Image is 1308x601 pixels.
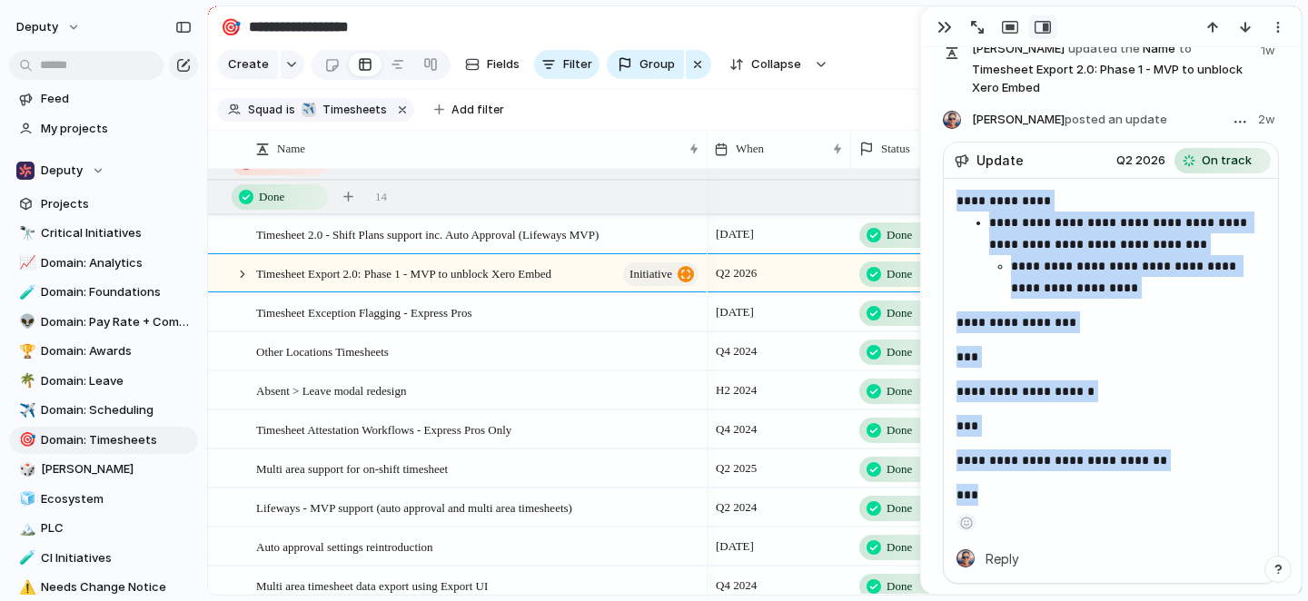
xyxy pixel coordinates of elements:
button: 🌴 [16,372,35,390]
span: initiative [629,261,672,287]
span: Deputy [41,162,83,180]
span: Timesheet Exception Flagging - Express Pros [256,301,471,322]
button: Deputy [9,157,198,184]
span: Fields [487,55,520,74]
span: updated the [1068,40,1140,58]
span: Absent > Leave modal redesign [256,379,406,400]
div: 👽 [19,311,32,332]
button: deputy [8,13,90,42]
span: Done [887,382,912,400]
span: Ecosystem [41,490,192,508]
span: Other Locations Timesheets [256,340,389,361]
span: [DATE] [711,301,758,323]
span: [DATE] [711,536,758,557]
button: 🧪 [16,549,35,567]
span: Done [887,538,912,557]
a: 🔭Critical Initiatives [9,220,198,247]
span: Squad [248,102,282,118]
div: 🧪 [19,282,32,303]
span: Done [887,421,912,439]
button: 🧪 [16,283,35,301]
div: 📈Domain: Analytics [9,250,198,277]
a: 🎲[PERSON_NAME] [9,456,198,483]
div: 👽Domain: Pay Rate + Compliance [9,309,198,336]
button: Collapse [718,50,810,79]
span: posted an update [1065,112,1167,126]
span: [DATE] [711,223,758,245]
div: 🔭 [19,223,32,244]
span: Domain: Leave [41,372,192,390]
span: H2 2024 [711,379,761,401]
button: 🏆 [16,342,35,360]
span: Done [887,265,912,283]
button: is [282,100,299,120]
button: Filter [534,50,599,79]
a: ⚠️Needs Change Notice [9,574,198,601]
button: 🎯 [16,431,35,449]
span: Reply [986,548,1019,568]
span: Update [976,151,1024,170]
button: 🎯 [216,13,245,42]
span: Timesheet 2.0 - Shift Plans support inc. Auto Approval (Lifeways MVP) [256,223,599,244]
div: ⚠️ [19,577,32,598]
a: ✈️Domain: Scheduling [9,397,198,424]
span: Create [228,55,269,74]
a: 🧪CI Initiatives [9,545,198,572]
button: ✈️ [16,401,35,419]
span: Add filter [451,102,504,118]
button: 🧊 [16,490,35,508]
div: 🏔️ [19,518,32,539]
a: 🎯Domain: Timesheets [9,427,198,454]
button: Add filter [423,97,515,123]
button: ⚠️ [16,578,35,596]
button: Fields [458,50,527,79]
div: 🧪Domain: Foundations [9,279,198,306]
span: Needs Change Notice [41,578,192,596]
div: 🏆 [19,341,32,362]
span: Domain: Pay Rate + Compliance [41,313,192,331]
a: 🏔️PLC [9,515,198,542]
span: Q4 2024 [711,575,761,596]
span: Timesheets [322,102,387,118]
span: Collapse [751,55,801,74]
span: Domain: Scheduling [41,401,192,419]
span: PLC [41,519,192,537]
span: 1w [1261,38,1279,60]
a: My projects [9,115,198,143]
span: Domain: Analytics [41,254,192,272]
div: 🎯 [19,429,32,450]
span: Auto approval settings reintroduction [256,536,433,557]
span: Group [639,55,675,74]
span: Name [277,140,305,158]
a: 🌴Domain: Leave [9,368,198,395]
a: Projects [9,191,198,218]
a: Feed [9,85,198,113]
span: deputy [16,18,58,36]
span: My projects [41,120,192,138]
span: Domain: Timesheets [41,431,192,449]
span: [PERSON_NAME] [972,40,1065,58]
span: to [1179,40,1192,58]
span: Projects [41,195,192,213]
div: 🎯 [221,15,241,39]
span: CI Initiatives [41,549,192,567]
button: 🏔️ [16,519,35,537]
span: Feed [41,90,192,108]
span: Done [887,499,912,517]
div: 🧊Ecosystem [9,486,198,513]
span: Done [259,188,284,206]
span: Filter [563,55,592,74]
div: 📈 [19,252,32,273]
button: 👽 [16,313,35,331]
span: Multi area timesheet data export using Export UI [256,575,488,596]
button: initiative [623,262,699,286]
span: On track [1202,152,1252,170]
div: 🌴 [19,370,32,391]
